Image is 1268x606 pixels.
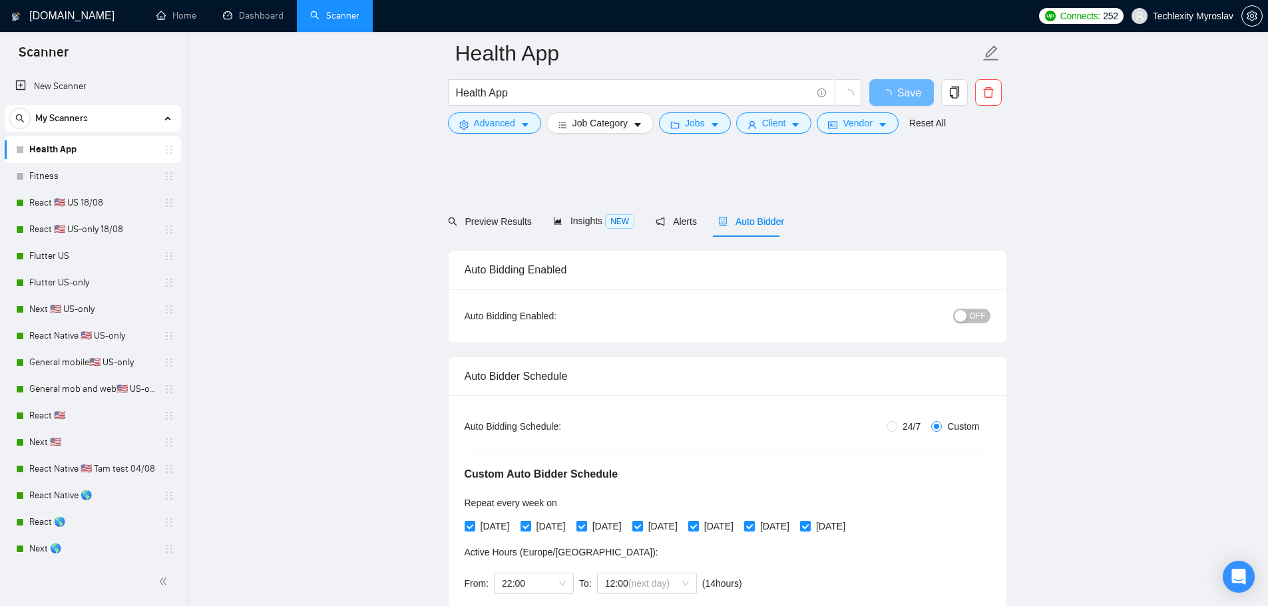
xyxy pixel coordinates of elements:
[521,120,530,130] span: caret-down
[448,112,541,134] button: settingAdvancedcaret-down
[897,419,926,434] span: 24/7
[817,88,826,97] span: info-circle
[5,73,181,100] li: New Scanner
[29,243,156,269] a: Flutter US
[976,86,1001,98] span: delete
[158,575,172,588] span: double-left
[1223,561,1255,593] div: Open Intercom Messenger
[942,419,984,434] span: Custom
[941,79,968,106] button: copy
[465,309,640,323] div: Auto Bidding Enabled:
[558,120,567,130] span: bars
[448,216,532,227] span: Preview Results
[164,384,174,394] span: holder
[164,251,174,261] span: holder
[164,490,174,501] span: holder
[164,224,174,235] span: holder
[656,217,665,226] span: notification
[15,73,170,100] a: New Scanner
[8,43,79,71] span: Scanner
[29,269,156,296] a: Flutter US-only
[164,437,174,448] span: holder
[755,519,795,533] span: [DATE]
[10,114,30,123] span: search
[656,216,697,227] span: Alerts
[9,108,31,129] button: search
[29,190,156,216] a: React 🇺🇸 US 18/08
[909,116,946,130] a: Reset All
[475,519,515,533] span: [DATE]
[817,112,898,134] button: idcardVendorcaret-down
[502,573,566,593] span: 22:00
[1045,11,1056,21] img: upwork-logo.png
[29,349,156,376] a: General mobile🇺🇸 US-only
[164,410,174,421] span: holder
[791,120,800,130] span: caret-down
[828,120,837,130] span: idcard
[605,214,634,229] span: NEW
[970,309,986,323] span: OFF
[29,376,156,402] a: General mob and web🇺🇸 US-only - to be done
[869,79,934,106] button: Save
[659,112,731,134] button: folderJobscaret-down
[1241,5,1263,27] button: setting
[164,144,174,155] span: holder
[29,296,156,323] a: Next 🇺🇸 US-only
[164,517,174,528] span: holder
[747,120,757,130] span: user
[164,543,174,554] span: holder
[1135,11,1144,21] span: user
[1060,9,1100,23] span: Connects:
[465,419,640,434] div: Auto Bidding Schedule:
[164,357,174,368] span: holder
[718,216,784,227] span: Auto Bidder
[982,45,1000,62] span: edit
[35,105,88,132] span: My Scanners
[842,89,854,101] span: loading
[29,216,156,243] a: React 🇺🇸 US-only 18/08
[164,171,174,182] span: holder
[310,10,359,21] a: searchScanner
[843,116,872,130] span: Vendor
[456,84,811,101] input: Search Freelance Jobs...
[685,116,705,130] span: Jobs
[553,216,634,226] span: Insights
[579,578,592,589] span: To:
[164,304,174,315] span: holder
[223,10,284,21] a: dashboardDashboard
[942,86,967,98] span: copy
[531,519,571,533] span: [DATE]
[156,10,196,21] a: homeHome
[736,112,812,134] button: userClientcaret-down
[459,120,469,130] span: setting
[164,277,174,288] span: holder
[11,6,21,27] img: logo
[29,456,156,482] a: React Native 🇺🇸 Tam test 04/08
[670,120,680,130] span: folder
[587,519,627,533] span: [DATE]
[643,519,683,533] span: [DATE]
[455,37,980,70] input: Scanner name...
[546,112,654,134] button: barsJob Categorycaret-down
[29,429,156,456] a: Next 🇺🇸
[699,519,739,533] span: [DATE]
[878,120,887,130] span: caret-down
[897,84,921,101] span: Save
[702,578,742,589] span: ( 14 hours)
[29,402,156,429] a: React 🇺🇸
[1242,11,1262,21] span: setting
[975,79,1002,106] button: delete
[572,116,628,130] span: Job Category
[164,464,174,474] span: holder
[164,198,174,208] span: holder
[29,535,156,562] a: Next 🌎
[465,547,658,557] span: Active Hours ( Europe/[GEOGRAPHIC_DATA] ):
[29,136,156,163] a: Health App
[29,482,156,509] a: React Native 🌎
[465,498,557,508] span: Repeat every week on
[465,251,990,289] div: Auto Bidding Enabled
[164,331,174,341] span: holder
[448,217,457,226] span: search
[762,116,786,130] span: Client
[465,357,990,395] div: Auto Bidder Schedule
